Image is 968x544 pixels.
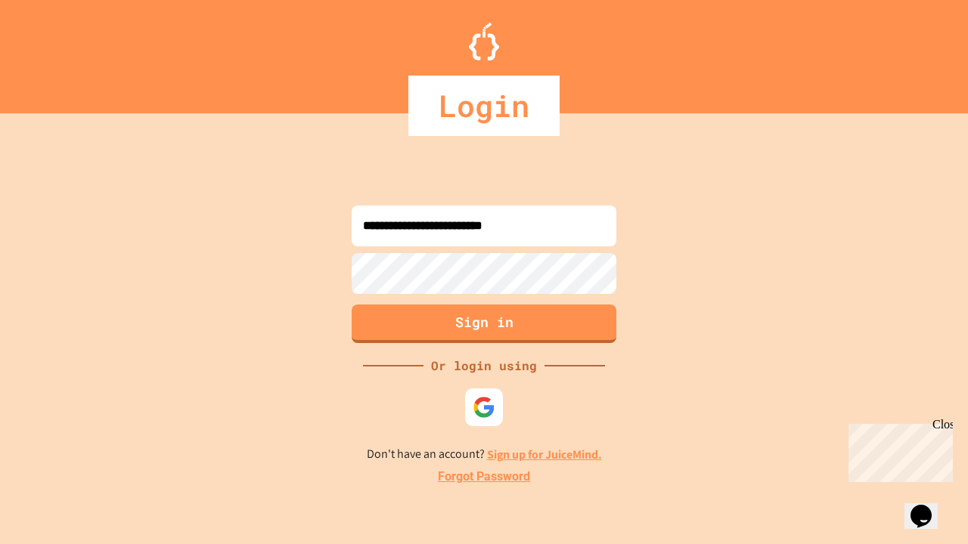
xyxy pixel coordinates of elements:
img: Logo.svg [469,23,499,60]
div: Chat with us now!Close [6,6,104,96]
img: google-icon.svg [473,396,495,419]
div: Login [408,76,560,136]
button: Sign in [352,304,616,343]
iframe: chat widget [904,484,953,529]
a: Sign up for JuiceMind. [487,447,602,462]
a: Forgot Password [438,468,530,486]
div: Or login using [423,357,544,375]
p: Don't have an account? [367,445,602,464]
iframe: chat widget [842,418,953,482]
